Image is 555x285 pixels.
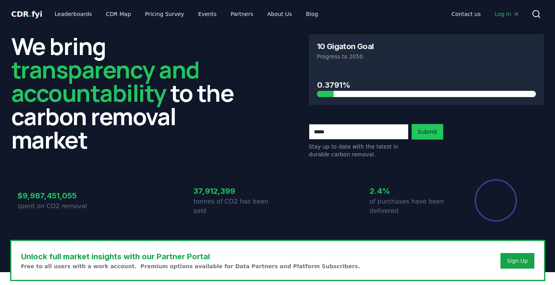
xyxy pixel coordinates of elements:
h3: Unlock full market insights with our Partner Portal [21,251,360,262]
a: Leaderboards [48,7,98,21]
a: Sign Up [507,257,528,265]
h2: We bring to the carbon removal market [11,34,247,151]
h3: 0.3791% [317,79,536,91]
p: of purchases have been delivered [370,197,454,216]
a: Events [192,7,223,21]
a: Contact us [445,7,487,21]
h3: $9,987,451,055 [18,190,102,202]
a: Pricing Survey [139,7,190,21]
a: Partners [224,7,259,21]
span: transparency and accountability [11,53,199,109]
nav: Main [445,7,525,21]
p: Stay up to date with the latest in durable carbon removal. [309,143,409,158]
a: Log in [488,7,525,21]
p: Progress to 2050 [317,53,536,60]
span: Log in [495,10,519,18]
span: CDR fyi [11,9,42,19]
p: Free to all users with a work account. Premium options available for Data Partners and Platform S... [21,262,360,270]
span: . [29,9,32,19]
h3: 10 Gigaton Goal [317,42,374,50]
a: CDR.fyi [11,9,42,19]
h3: 2.4% [370,185,454,197]
a: About Us [261,7,298,21]
div: Percentage of sales delivered [474,179,518,222]
a: CDR Map [100,7,137,21]
nav: Main [48,7,324,21]
a: Blog [300,7,324,21]
h3: 37,912,399 [194,185,278,197]
p: spent on CO2 removal [18,202,102,211]
button: Sign Up [500,253,534,269]
p: tonnes of CO2 has been sold [194,197,278,216]
button: Submit [412,124,444,140]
